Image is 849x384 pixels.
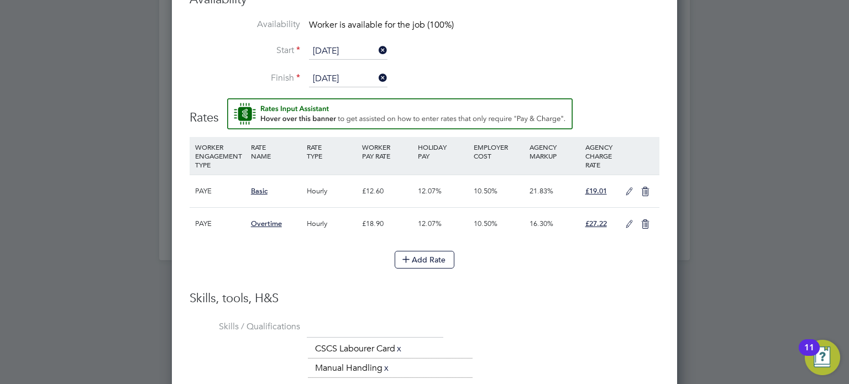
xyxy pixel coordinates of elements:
[309,71,387,87] input: Select one
[192,175,248,207] div: PAYE
[190,321,300,333] label: Skills / Qualifications
[804,348,814,362] div: 11
[359,175,415,207] div: £12.60
[805,340,840,375] button: Open Resource Center, 11 new notifications
[530,186,553,196] span: 21.83%
[395,251,454,269] button: Add Rate
[309,43,387,60] input: Select one
[471,137,527,166] div: EMPLOYER COST
[311,361,395,376] li: Manual Handling
[527,137,583,166] div: AGENCY MARKUP
[251,186,268,196] span: Basic
[192,208,248,240] div: PAYE
[190,72,300,84] label: Finish
[530,219,553,228] span: 16.30%
[190,98,659,126] h3: Rates
[227,98,573,129] button: Rate Assistant
[474,219,497,228] span: 10.50%
[418,219,442,228] span: 12.07%
[585,186,607,196] span: £19.01
[304,208,360,240] div: Hourly
[304,175,360,207] div: Hourly
[583,137,620,175] div: AGENCY CHARGE RATE
[304,137,360,166] div: RATE TYPE
[190,45,300,56] label: Start
[359,137,415,166] div: WORKER PAY RATE
[395,341,403,356] a: x
[311,341,407,356] li: CSCS Labourer Card
[382,361,390,375] a: x
[585,219,607,228] span: £27.22
[359,208,415,240] div: £18.90
[415,137,471,166] div: HOLIDAY PAY
[190,19,300,30] label: Availability
[474,186,497,196] span: 10.50%
[251,219,282,228] span: Overtime
[309,19,454,30] span: Worker is available for the job (100%)
[192,137,248,175] div: WORKER ENGAGEMENT TYPE
[190,291,659,307] h3: Skills, tools, H&S
[418,186,442,196] span: 12.07%
[248,137,304,166] div: RATE NAME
